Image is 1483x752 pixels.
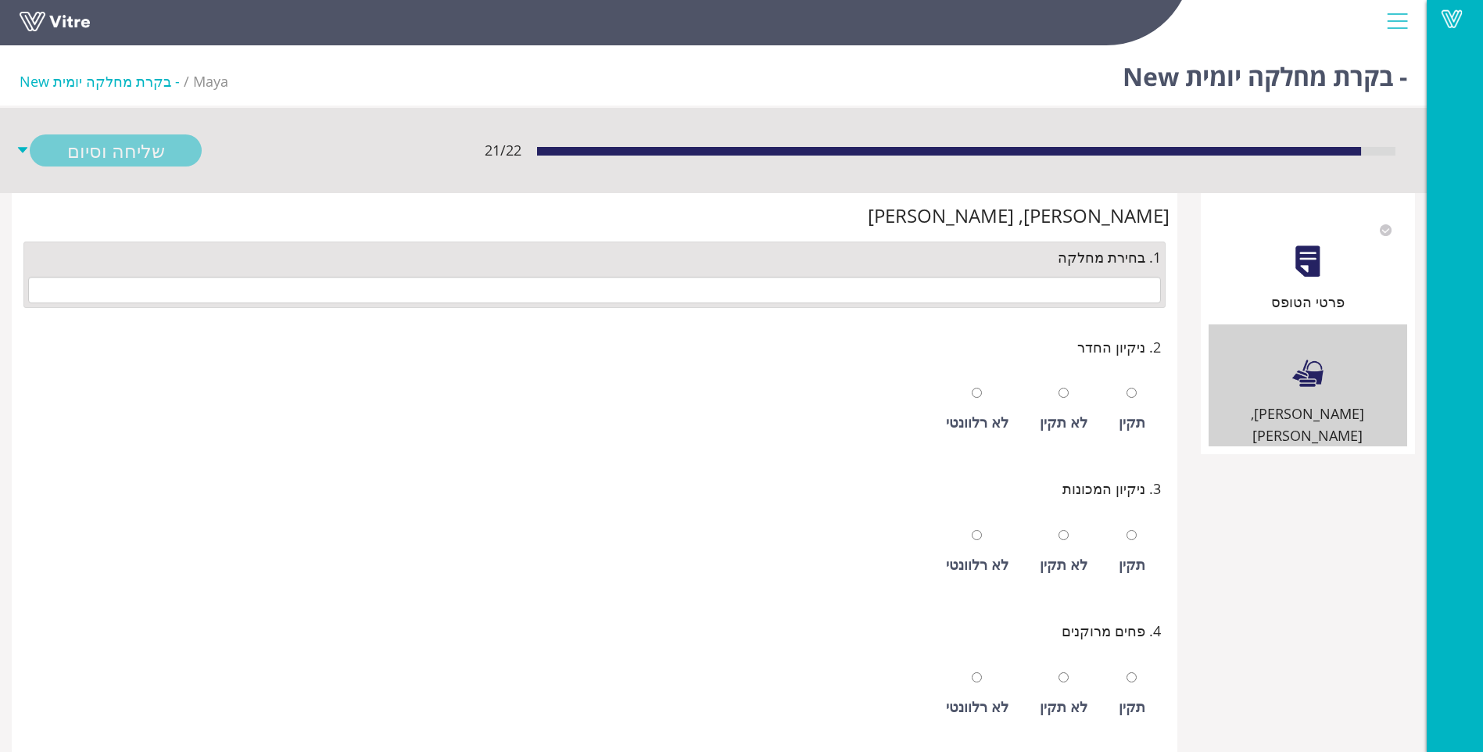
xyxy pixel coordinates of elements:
[1062,620,1161,642] span: 4. פחים מרוקנים
[946,553,1008,575] div: לא רלוונטי
[16,134,30,167] span: caret-down
[1058,246,1161,268] span: 1. בחירת מחלקה
[1209,291,1407,313] div: פרטי הטופס
[1062,478,1161,500] span: 3. ניקיון המכונות
[1123,39,1407,106] h1: - בקרת מחלקה יומית New
[485,139,521,161] span: 21 / 22
[1119,411,1145,433] div: תקין
[1209,403,1407,447] div: [PERSON_NAME], [PERSON_NAME]
[1077,336,1161,358] span: 2. ניקיון החדר
[946,696,1008,718] div: לא רלוונטי
[1040,553,1087,575] div: לא תקין
[1040,696,1087,718] div: לא תקין
[946,411,1008,433] div: לא רלוונטי
[20,201,1170,231] div: [PERSON_NAME], [PERSON_NAME]
[1119,696,1145,718] div: תקין
[20,70,193,92] li: - בקרת מחלקה יומית New
[193,72,228,91] span: 246
[1119,553,1145,575] div: תקין
[1040,411,1087,433] div: לא תקין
